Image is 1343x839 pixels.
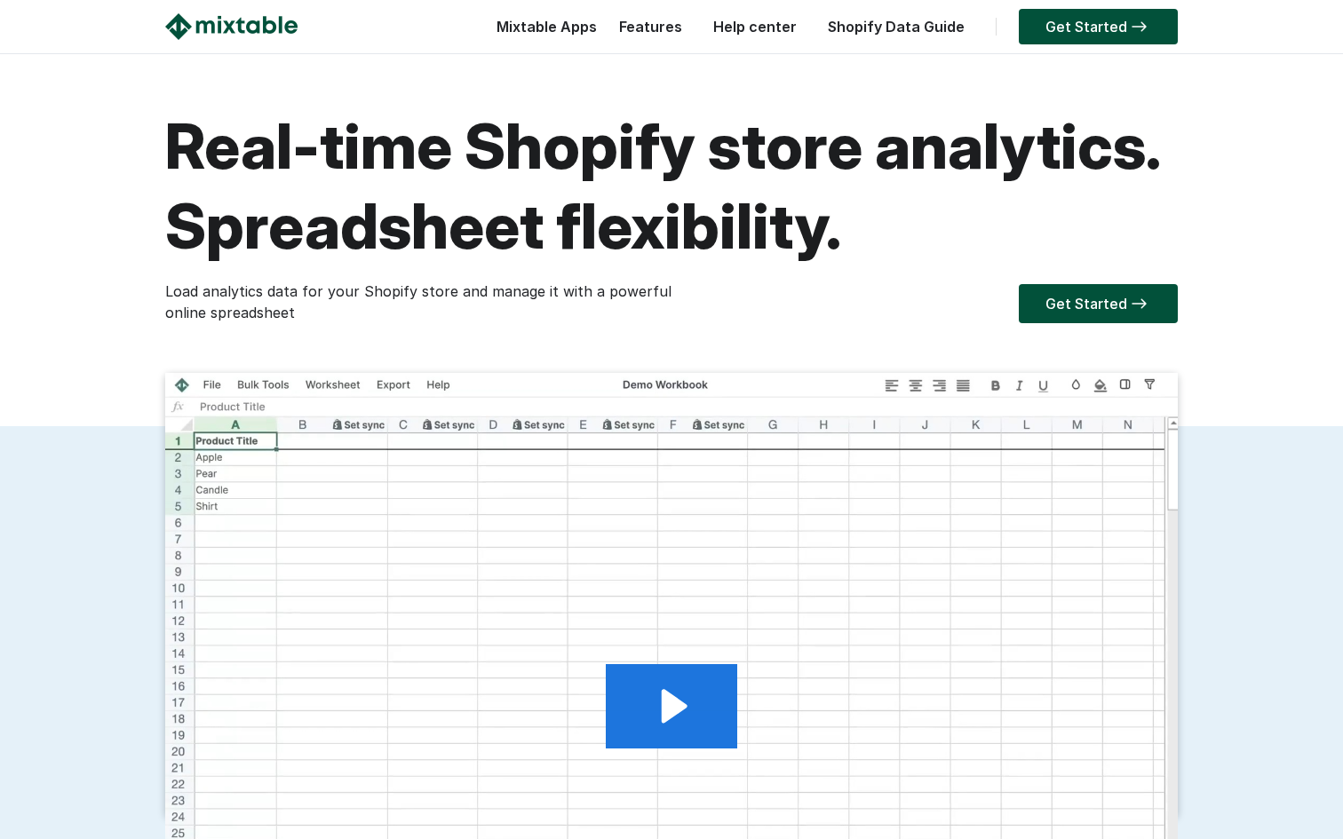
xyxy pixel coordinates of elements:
[1127,298,1151,309] img: arrow-right.svg
[165,107,1178,266] h1: Real-time Shopify store analytics. Spreadsheet flexibility.
[1127,21,1151,32] img: arrow-right.svg
[610,18,691,36] a: Features
[704,18,806,36] a: Help center
[1019,284,1178,323] a: Get Started
[165,281,671,323] p: Load analytics data for your Shopify store and manage it with a powerful online spreadsheet
[819,18,973,36] a: Shopify Data Guide
[1019,9,1178,44] a: Get Started
[606,664,737,748] button: Play Video: 2024.11.06 - Analytics demo video for mixtable.com
[488,13,597,49] div: Mixtable Apps
[165,13,298,40] img: Mixtable logo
